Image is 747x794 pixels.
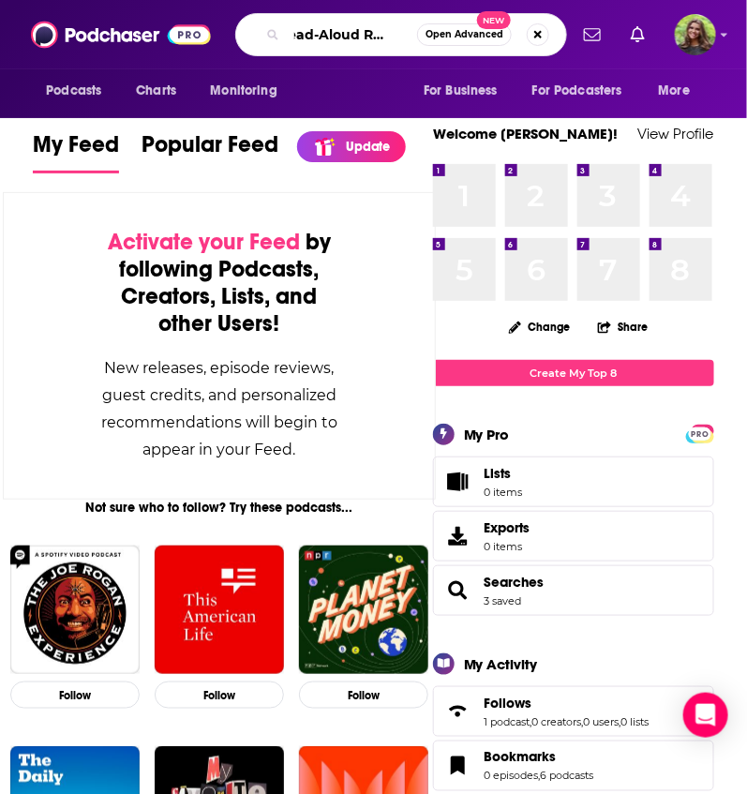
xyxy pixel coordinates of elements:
span: , [620,715,621,728]
button: open menu [646,73,714,109]
span: For Business [424,78,498,104]
a: Update [297,131,406,162]
span: New [477,11,511,29]
span: Follows [485,695,532,712]
a: 1 podcast [485,715,530,728]
a: Bookmarks [485,749,594,766]
img: Podchaser - Follow, Share and Rate Podcasts [31,17,211,52]
a: Bookmarks [440,753,477,779]
button: Open AdvancedNew [417,23,512,46]
span: Podcasts [46,78,101,104]
img: Planet Money [299,546,428,675]
span: , [582,715,584,728]
input: Search podcasts, credits, & more... [287,20,417,50]
div: My Activity [464,655,538,673]
img: User Profile [675,14,716,55]
a: 0 episodes [485,770,539,783]
img: This American Life [155,546,284,675]
a: Welcome [PERSON_NAME]! [433,125,619,142]
div: New releases, episode reviews, guest credits, and personalized recommendations will begin to appe... [97,354,341,463]
span: Charts [136,78,176,104]
a: My Feed [33,130,119,173]
span: 0 items [485,486,523,499]
span: Lists [485,465,512,482]
a: PRO [689,426,711,440]
span: More [659,78,691,104]
span: Bookmarks [433,741,714,791]
img: The Joe Rogan Experience [10,546,140,675]
span: Searches [433,565,714,616]
span: Activate your Feed [108,228,300,256]
button: open menu [411,73,521,109]
a: Searches [485,574,545,591]
a: Show notifications dropdown [576,19,608,51]
span: Popular Feed [142,130,278,170]
div: My Pro [464,426,510,443]
button: Follow [155,682,284,709]
button: open menu [33,73,126,109]
a: Show notifications dropdown [623,19,652,51]
span: Lists [440,469,477,495]
div: Not sure who to follow? Try these podcasts... [3,500,436,516]
a: Charts [124,73,187,109]
a: 0 creators [532,715,582,728]
span: Exports [440,523,477,549]
span: , [539,770,541,783]
span: Bookmarks [485,749,557,766]
span: Exports [485,519,530,536]
span: Follows [433,686,714,737]
a: Follows [485,695,650,712]
p: Update [346,139,391,155]
a: 0 lists [621,715,650,728]
button: Show profile menu [675,14,716,55]
span: PRO [689,427,711,442]
a: 0 users [584,715,620,728]
span: Logged in as reagan34226 [675,14,716,55]
button: open menu [520,73,650,109]
button: open menu [197,73,301,109]
button: Follow [299,682,428,709]
div: Open Intercom Messenger [683,693,728,738]
span: Monitoring [210,78,276,104]
a: Searches [440,577,477,604]
div: by following Podcasts, Creators, Lists, and other Users! [97,229,341,337]
button: Share [597,308,650,345]
span: , [530,715,532,728]
span: Open Advanced [426,30,503,39]
a: 6 podcasts [541,770,594,783]
a: Exports [433,511,714,562]
a: Popular Feed [142,130,278,173]
span: 0 items [485,540,530,553]
button: Follow [10,682,140,709]
a: 3 saved [485,594,522,607]
span: For Podcasters [532,78,622,104]
a: Lists [433,457,714,507]
a: Follows [440,698,477,725]
div: Search podcasts, credits, & more... [235,13,567,56]
button: Change [498,315,582,338]
a: View Profile [638,125,714,142]
span: My Feed [33,130,119,170]
span: Lists [485,465,523,482]
a: Create My Top 8 [433,360,714,385]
